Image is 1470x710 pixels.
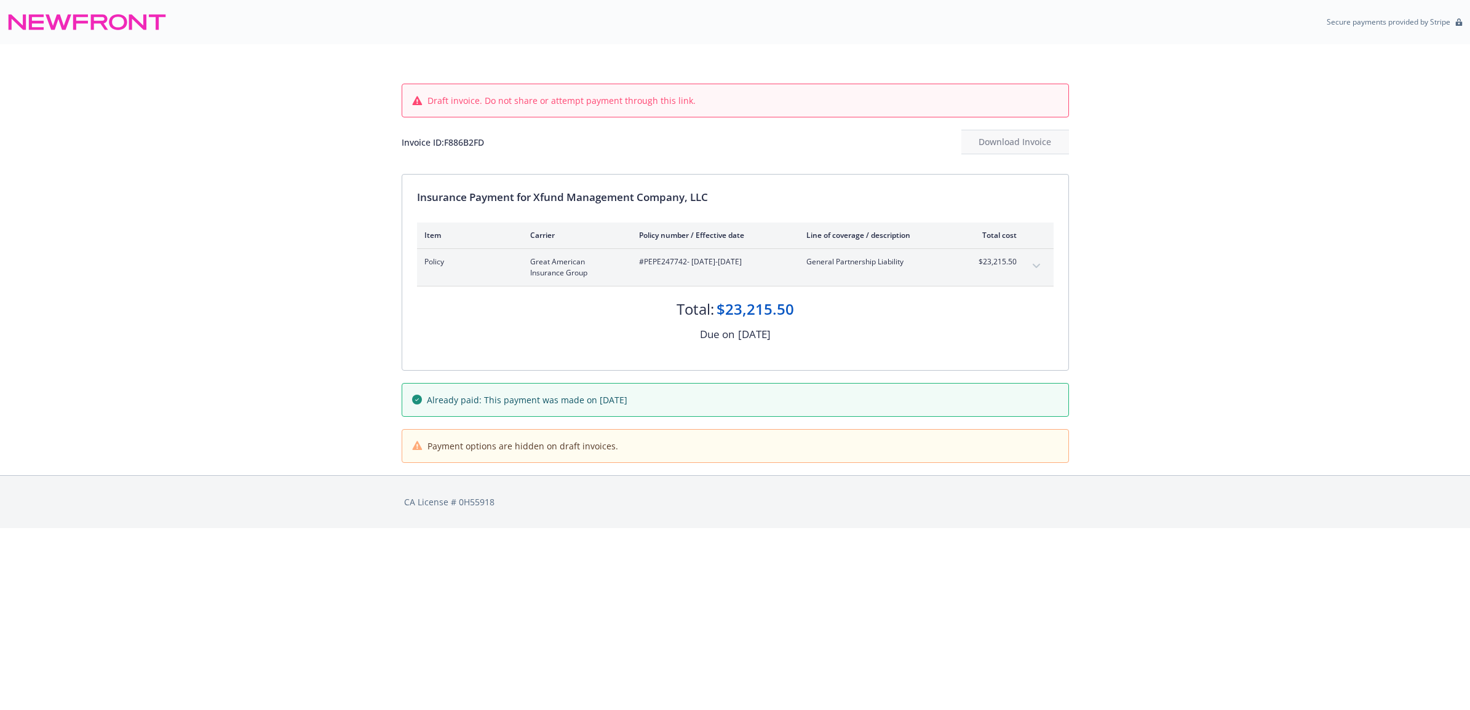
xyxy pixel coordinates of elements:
span: General Partnership Liability [806,256,951,267]
span: Draft invoice. Do not share or attempt payment through this link. [427,94,696,107]
span: $23,215.50 [971,256,1017,267]
span: Great American Insurance Group [530,256,619,278]
div: Policy number / Effective date [639,230,787,240]
span: #PEPE247742 - [DATE]-[DATE] [639,256,787,267]
span: Already paid: This payment was made on [DATE] [427,393,627,406]
div: CA License # 0H55918 [404,495,1067,508]
button: expand content [1027,256,1046,276]
div: Invoice ID: F886B2FD [402,136,484,149]
div: $23,215.50 [717,299,794,320]
div: Insurance Payment for Xfund Management Company, LLC [417,189,1054,205]
div: PolicyGreat American Insurance Group#PEPE247742- [DATE]-[DATE]General Partnership Liability$23,21... [417,249,1054,286]
div: Download Invoice [961,130,1069,154]
span: Policy [424,256,511,267]
p: Secure payments provided by Stripe [1327,17,1450,27]
div: Total cost [971,230,1017,240]
div: Item [424,230,511,240]
div: Carrier [530,230,619,240]
div: Line of coverage / description [806,230,951,240]
div: [DATE] [738,326,771,342]
span: Payment options are hidden on draft invoices. [427,440,618,452]
div: Due on [700,326,734,342]
div: Total: [677,299,714,320]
